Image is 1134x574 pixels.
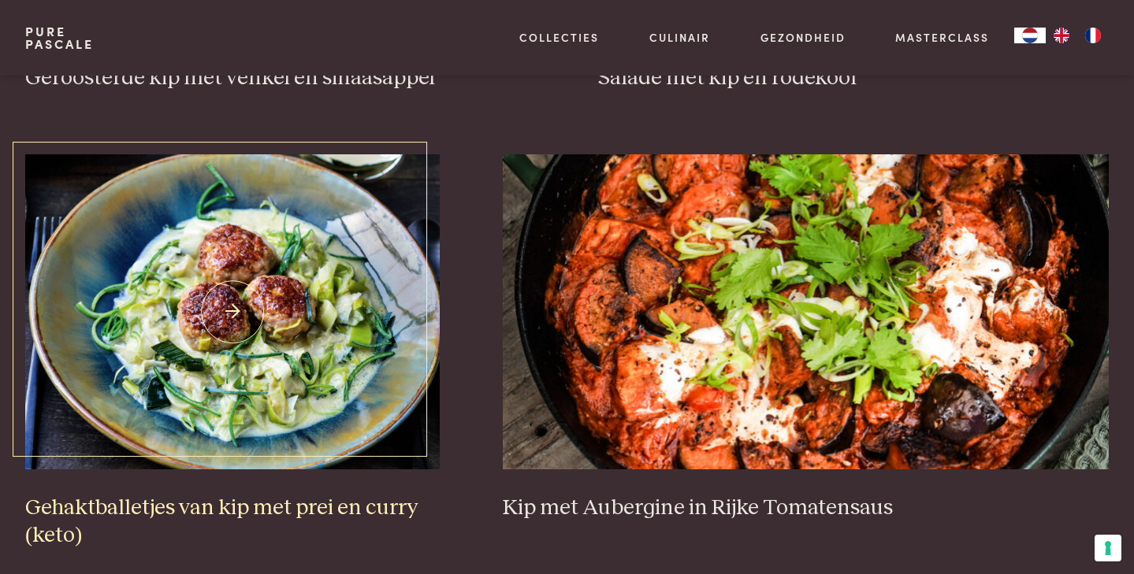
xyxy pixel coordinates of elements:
a: FR [1077,28,1109,43]
a: Kip met Aubergine in Rijke Tomatensaus Kip met Aubergine in Rijke Tomatensaus [503,154,1109,521]
button: Uw voorkeuren voor toestemming voor trackingtechnologieën [1095,535,1121,561]
h3: Salade met kip en rodekool [598,65,1109,92]
h3: Kip met Aubergine in Rijke Tomatensaus [503,494,1109,522]
a: Masterclass [895,29,989,46]
div: Language [1014,28,1046,43]
a: Gezondheid [760,29,846,46]
h3: Gehaktballetjes van kip met prei en curry (keto) [25,494,441,549]
img: Gehaktballetjes van kip met prei en curry (keto) [25,154,441,469]
a: NL [1014,28,1046,43]
a: Gehaktballetjes van kip met prei en curry (keto) Gehaktballetjes van kip met prei en curry (keto) [25,154,441,549]
a: Culinair [649,29,710,46]
ul: Language list [1046,28,1109,43]
a: Collecties [519,29,599,46]
aside: Language selected: Nederlands [1014,28,1109,43]
h3: Geroosterde kip met venkel en sinaasappel [25,65,536,92]
a: EN [1046,28,1077,43]
a: PurePascale [25,25,94,50]
img: Kip met Aubergine in Rijke Tomatensaus [503,154,1109,469]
